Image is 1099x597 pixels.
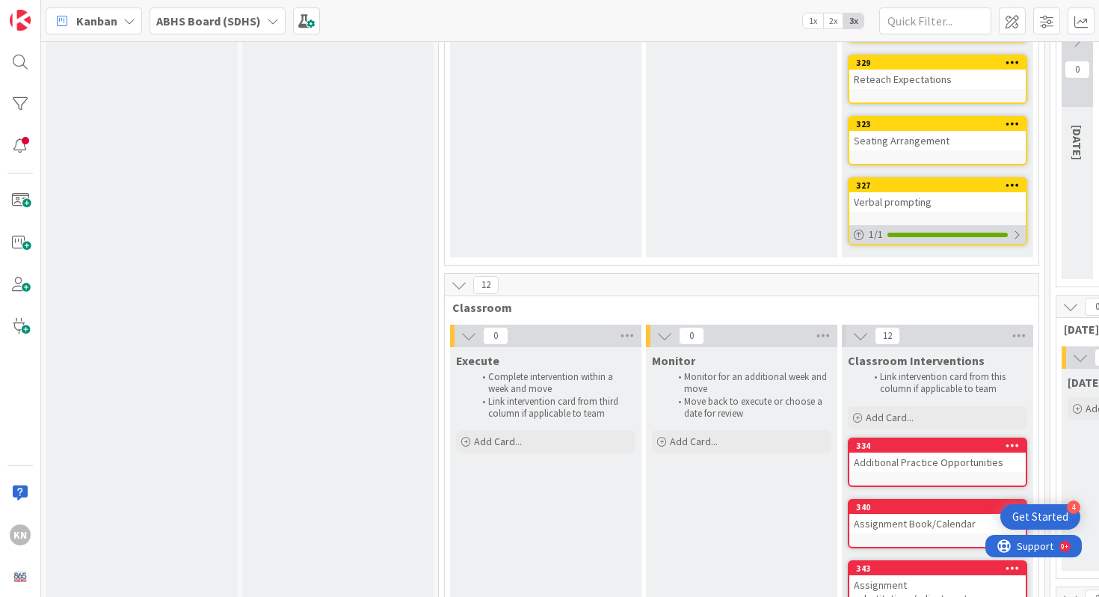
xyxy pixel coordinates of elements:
span: 1x [803,13,823,28]
div: 327 [849,179,1026,192]
a: 340Assignment Book/Calendar [848,499,1027,548]
div: 1/1 [849,225,1026,244]
span: Add Card... [866,411,914,424]
li: Link intervention card from third column if applicable to team [474,396,633,420]
span: 3x [843,13,863,28]
span: Classroom [452,300,1020,315]
div: 323 [856,119,1026,129]
span: December 2025 [1070,125,1085,160]
div: 340 [849,500,1026,514]
li: Complete intervention within a week and move [474,371,633,396]
span: Classroom Interventions [848,353,985,368]
div: 329 [849,56,1026,70]
span: 1 / 1 [869,227,883,242]
span: Kanban [76,12,117,30]
div: 323 [849,117,1026,131]
div: 329Reteach Expectations [849,56,1026,89]
div: 327Verbal prompting [849,179,1026,212]
span: 2x [823,13,843,28]
span: 0 [483,327,508,345]
span: 0 [1065,61,1090,79]
input: Quick Filter... [879,7,991,34]
div: 343 [856,563,1026,574]
div: Reteach Expectations [849,70,1026,89]
div: 343 [849,562,1026,575]
div: Seating Arrangement [849,131,1026,150]
div: 329 [856,58,1026,68]
div: 340Assignment Book/Calendar [849,500,1026,533]
li: Link intervention card from this column if applicable to team [866,371,1025,396]
div: 327 [856,180,1026,191]
div: Verbal prompting [849,192,1026,212]
div: Assignment Book/Calendar [849,514,1026,533]
span: Add Card... [670,435,718,448]
div: Additional Practice Opportunities [849,453,1026,472]
span: 12 [473,276,499,294]
li: Monitor for an additional week and move [670,371,829,396]
b: ABHS Board (SDHS) [156,13,261,28]
div: Open Get Started checklist, remaining modules: 4 [1000,504,1080,530]
span: Monitor [652,353,695,368]
span: Add Card... [474,435,522,448]
div: 323Seating Arrangement [849,117,1026,150]
div: KN [10,524,31,545]
a: 323Seating Arrangement [848,116,1027,165]
div: 4 [1067,500,1080,514]
li: Move back to execute or choose a date for review [670,396,829,420]
div: 9+ [76,6,83,18]
div: Get Started [1012,509,1068,524]
span: Support [31,2,68,20]
div: 334Additional Practice Opportunities [849,439,1026,472]
div: 340 [856,502,1026,512]
span: Execute [456,353,499,368]
span: 0 [679,327,704,345]
img: Visit kanbanzone.com [10,10,31,31]
span: 12 [875,327,900,345]
a: 329Reteach Expectations [848,55,1027,104]
a: 327Verbal prompting1/1 [848,177,1027,245]
div: 334 [849,439,1026,453]
img: avatar [10,566,31,587]
a: 334Additional Practice Opportunities [848,438,1027,487]
div: 334 [856,441,1026,451]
